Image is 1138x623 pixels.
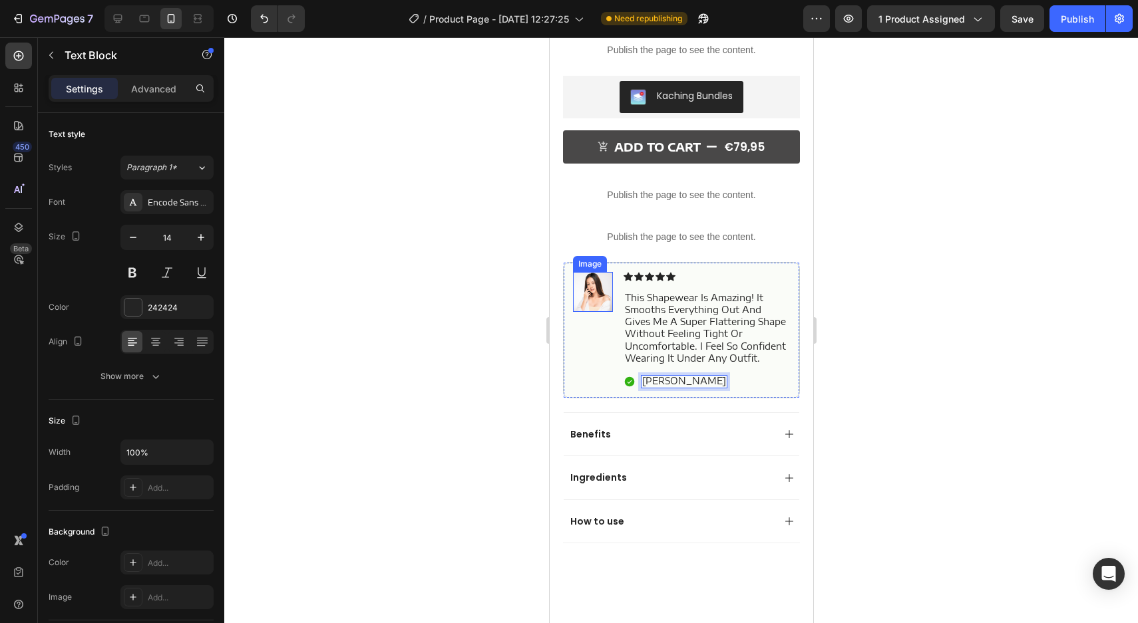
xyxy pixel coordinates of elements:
[49,333,86,351] div: Align
[131,82,176,96] p: Advanced
[148,557,210,569] div: Add...
[5,5,99,32] button: 7
[49,481,79,493] div: Padding
[867,5,995,32] button: 1 product assigned
[49,301,69,313] div: Color
[49,591,72,603] div: Image
[148,482,210,494] div: Add...
[49,128,85,140] div: Text style
[1093,558,1125,590] div: Open Intercom Messenger
[49,162,72,174] div: Styles
[49,364,214,388] button: Show more
[49,412,84,430] div: Size
[550,37,813,623] iframe: Design area
[429,12,569,26] span: Product Page - [DATE] 12:27:25
[10,243,32,254] div: Beta
[100,370,162,383] div: Show more
[65,47,178,63] p: Text Block
[1049,5,1105,32] button: Publish
[120,156,214,180] button: Paragraph 1*
[49,196,65,208] div: Font
[13,142,32,152] div: 450
[87,11,93,27] p: 7
[66,82,103,96] p: Settings
[878,12,965,26] span: 1 product assigned
[49,557,69,568] div: Color
[49,228,84,246] div: Size
[49,446,71,458] div: Width
[126,162,177,174] span: Paragraph 1*
[251,5,305,32] div: Undo/Redo
[121,440,213,464] input: Auto
[1000,5,1044,32] button: Save
[1012,13,1034,25] span: Save
[423,12,427,26] span: /
[148,302,210,314] div: 242424
[1061,12,1094,26] div: Publish
[49,523,113,541] div: Background
[614,13,682,25] span: Need republishing
[148,592,210,604] div: Add...
[148,197,210,209] div: Encode Sans Expanded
